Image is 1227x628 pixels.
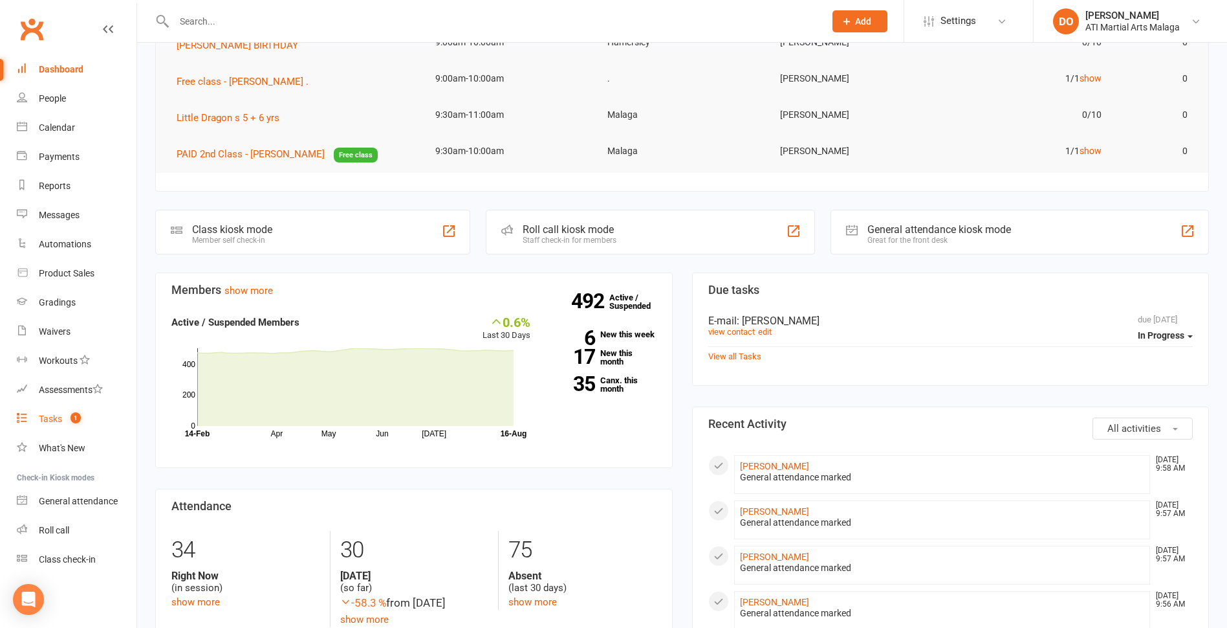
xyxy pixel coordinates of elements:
[17,259,136,288] a: Product Sales
[39,297,76,308] div: Gradings
[550,347,595,366] strong: 17
[39,496,118,506] div: General attendance
[17,172,136,201] a: Reports
[17,201,136,230] a: Messages
[571,291,609,311] strong: 492
[39,326,71,337] div: Waivers
[708,327,755,337] a: view contact
[39,93,66,104] div: People
[740,472,1145,483] div: General attendance marked
[192,223,272,236] div: Class kiosk mode
[1085,21,1180,33] div: ATI Martial Arts Malaga
[177,148,325,160] span: PAID 2nd Class - [PERSON_NAME]
[171,284,657,297] h3: Members
[1085,10,1180,21] div: [PERSON_NAME]
[867,223,1011,236] div: General attendance kiosk mode
[71,412,81,423] span: 1
[508,570,657,582] strong: Absent
[17,405,136,434] a: Tasks 1
[17,434,136,463] a: What's New
[224,285,273,297] a: show more
[39,268,94,278] div: Product Sales
[1053,8,1079,34] div: DO
[39,525,69,535] div: Roll call
[609,284,666,320] a: 492Active / Suspended
[424,100,596,130] td: 9:30am-11:00am
[177,110,288,126] button: Little Dragon s 5 + 6 yrs
[17,230,136,259] a: Automations
[39,443,85,453] div: What's New
[39,151,80,162] div: Payments
[867,236,1011,245] div: Great for the front desk
[1113,100,1199,130] td: 0
[1149,456,1192,473] time: [DATE] 9:58 AM
[16,13,48,45] a: Clubworx
[177,39,298,51] span: [PERSON_NAME] BIRTHDAY
[171,570,320,594] div: (in session)
[550,376,657,393] a: 35Canx. this month
[940,6,976,36] span: Settings
[13,584,44,615] div: Open Intercom Messenger
[737,315,820,327] span: : [PERSON_NAME]
[740,608,1145,619] div: General attendance marked
[1080,73,1102,84] a: show
[550,349,657,366] a: 17New this month
[17,55,136,84] a: Dashboard
[708,352,761,361] a: View all Tasks
[758,327,772,337] a: edit
[39,554,96,565] div: Class check-in
[1113,136,1199,166] td: 0
[177,76,309,87] span: Free class - [PERSON_NAME] .
[768,100,940,130] td: [PERSON_NAME]
[855,16,871,27] span: Add
[17,376,136,405] a: Assessments
[39,239,91,249] div: Automations
[424,136,596,166] td: 9:30am-10:00am
[940,100,1113,130] td: 0/10
[17,487,136,516] a: General attendance kiosk mode
[1149,501,1192,518] time: [DATE] 9:57 AM
[39,181,71,191] div: Reports
[768,63,940,94] td: [PERSON_NAME]
[523,223,616,236] div: Roll call kiosk mode
[940,136,1113,166] td: 1/1
[177,146,378,163] button: PAID 2nd Class - [PERSON_NAME]Free class
[39,64,83,74] div: Dashboard
[508,531,657,570] div: 75
[424,63,596,94] td: 9:00am-10:00am
[596,100,768,130] td: Malaga
[39,414,62,424] div: Tasks
[550,330,657,339] a: 6New this week
[483,315,530,342] div: Last 30 Days
[1092,418,1193,440] button: All activities
[39,122,75,133] div: Calendar
[17,317,136,346] a: Waivers
[17,545,136,574] a: Class kiosk mode
[171,596,220,608] a: show more
[740,552,809,562] a: [PERSON_NAME]
[740,506,809,517] a: [PERSON_NAME]
[340,570,488,582] strong: [DATE]
[1138,330,1184,341] span: In Progress
[708,284,1193,297] h3: Due tasks
[1138,324,1193,348] button: In Progress
[740,563,1145,574] div: General attendance marked
[171,570,320,582] strong: Right Now
[17,346,136,376] a: Workouts
[740,461,809,471] a: [PERSON_NAME]
[1113,63,1199,94] td: 0
[340,594,488,612] div: from [DATE]
[708,418,1193,431] h3: Recent Activity
[550,374,595,394] strong: 35
[708,315,1193,327] div: E-mail
[17,516,136,545] a: Roll call
[340,570,488,594] div: (so far)
[192,236,272,245] div: Member self check-in
[39,385,103,395] div: Assessments
[508,570,657,594] div: (last 30 days)
[596,63,768,94] td: .
[596,136,768,166] td: Malaga
[17,288,136,317] a: Gradings
[17,113,136,142] a: Calendar
[334,148,378,163] span: Free class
